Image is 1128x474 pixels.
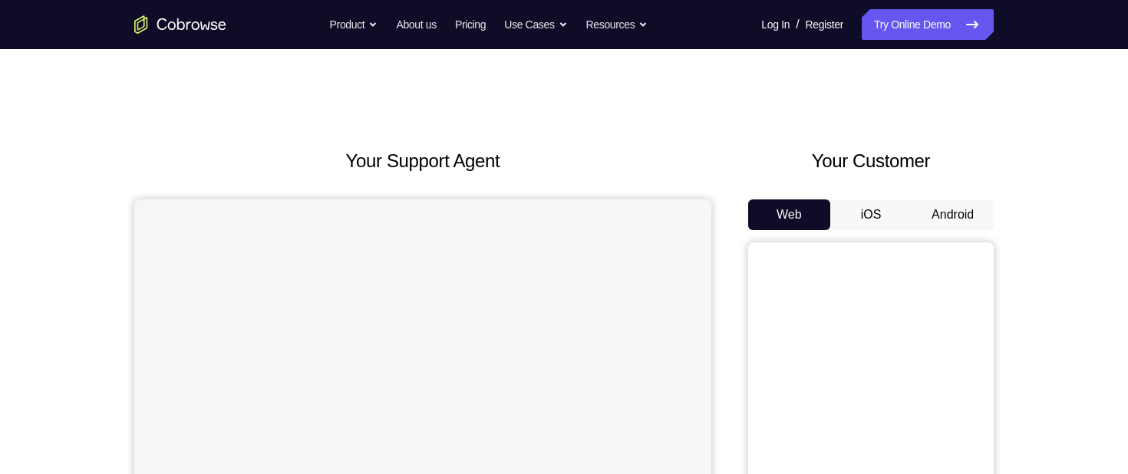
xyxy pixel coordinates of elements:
[806,9,843,40] a: Register
[134,147,711,175] h2: Your Support Agent
[330,9,378,40] button: Product
[761,9,790,40] a: Log In
[830,199,912,230] button: iOS
[748,147,994,175] h2: Your Customer
[912,199,994,230] button: Android
[862,9,994,40] a: Try Online Demo
[455,9,486,40] a: Pricing
[504,9,567,40] button: Use Cases
[396,9,436,40] a: About us
[796,15,799,34] span: /
[134,15,226,34] a: Go to the home page
[586,9,648,40] button: Resources
[748,199,830,230] button: Web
